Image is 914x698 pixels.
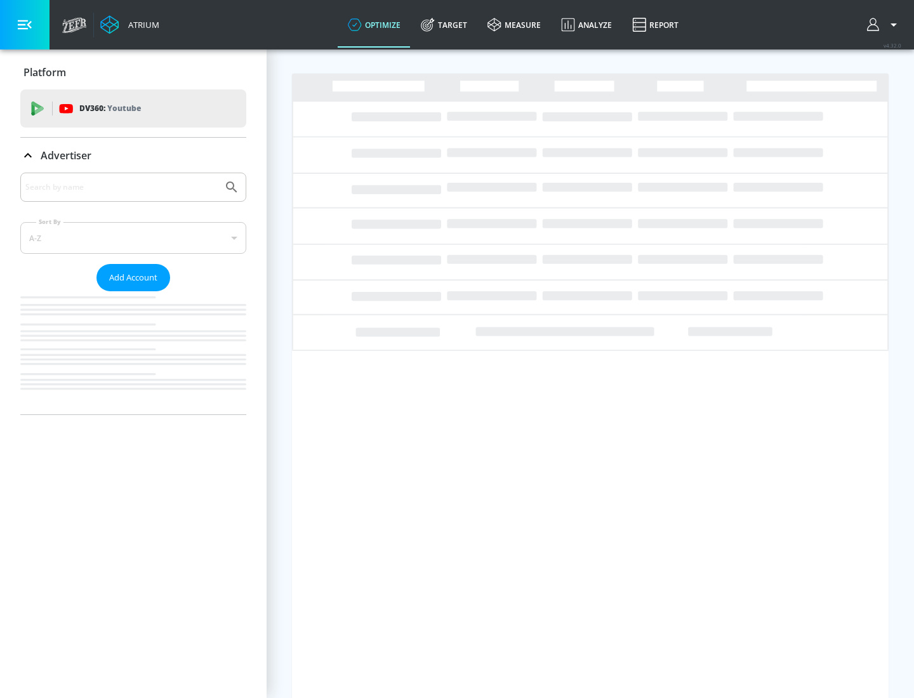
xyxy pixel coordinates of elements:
div: A-Z [20,222,246,254]
nav: list of Advertiser [20,291,246,414]
p: DV360: [79,102,141,115]
a: Atrium [100,15,159,34]
a: optimize [338,2,411,48]
span: v 4.32.0 [884,42,901,49]
input: Search by name [25,179,218,195]
a: Analyze [551,2,622,48]
div: Advertiser [20,173,246,414]
p: Platform [23,65,66,79]
a: Report [622,2,689,48]
span: Add Account [109,270,157,285]
p: Advertiser [41,148,91,162]
label: Sort By [36,218,63,226]
button: Add Account [96,264,170,291]
div: Platform [20,55,246,90]
p: Youtube [107,102,141,115]
div: DV360: Youtube [20,89,246,128]
div: Advertiser [20,138,246,173]
div: Atrium [123,19,159,30]
a: measure [477,2,551,48]
a: Target [411,2,477,48]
